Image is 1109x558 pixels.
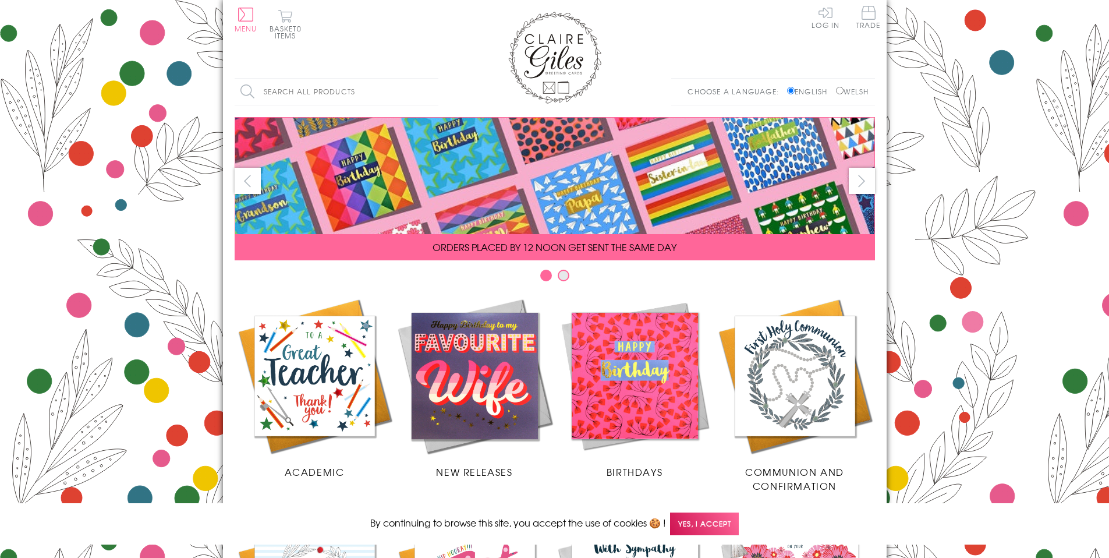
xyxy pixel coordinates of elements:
[558,270,569,281] button: Carousel Page 2
[508,12,601,104] img: Claire Giles Greetings Cards
[235,168,261,194] button: prev
[427,79,438,105] input: Search
[836,86,869,97] label: Welsh
[849,168,875,194] button: next
[235,79,438,105] input: Search all products
[275,23,302,41] span: 0 items
[745,465,844,493] span: Communion and Confirmation
[436,465,512,479] span: New Releases
[787,86,833,97] label: English
[856,6,881,31] a: Trade
[688,86,785,97] p: Choose a language:
[235,296,395,479] a: Academic
[607,465,662,479] span: Birthdays
[787,87,795,94] input: English
[812,6,839,29] a: Log In
[395,296,555,479] a: New Releases
[235,269,875,287] div: Carousel Pagination
[540,270,552,281] button: Carousel Page 1 (Current Slide)
[235,8,257,32] button: Menu
[836,87,844,94] input: Welsh
[433,240,676,254] span: ORDERS PLACED BY 12 NOON GET SENT THE SAME DAY
[670,513,739,535] span: Yes, I accept
[235,23,257,34] span: Menu
[285,465,345,479] span: Academic
[715,296,875,493] a: Communion and Confirmation
[270,9,302,39] button: Basket0 items
[555,296,715,479] a: Birthdays
[856,6,881,29] span: Trade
